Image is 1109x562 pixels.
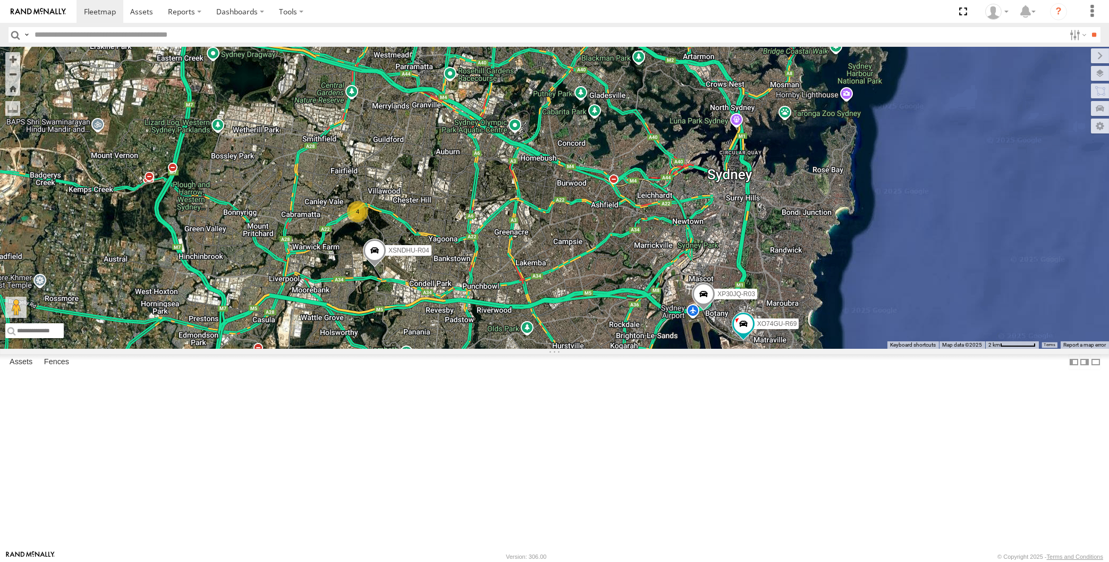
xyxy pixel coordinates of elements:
span: Map data ©2025 [942,342,982,348]
div: 4 [347,201,368,222]
label: Dock Summary Table to the Left [1069,354,1079,370]
i: ? [1050,3,1067,20]
label: Search Query [22,27,31,43]
button: Zoom out [5,66,20,81]
label: Fences [39,355,74,370]
div: © Copyright 2025 - [997,553,1103,560]
label: Assets [4,355,38,370]
button: Map Scale: 2 km per 63 pixels [985,341,1039,349]
img: rand-logo.svg [11,8,66,15]
a: Terms and Conditions [1047,553,1103,560]
label: Measure [5,101,20,116]
span: 2 km [988,342,1000,348]
a: Visit our Website [6,551,55,562]
button: Keyboard shortcuts [890,341,936,349]
label: Hide Summary Table [1090,354,1101,370]
label: Dock Summary Table to the Right [1079,354,1090,370]
span: XP30JQ-R03 [717,291,755,298]
button: Drag Pegman onto the map to open Street View [5,297,27,318]
label: Map Settings [1091,119,1109,133]
button: Zoom Home [5,81,20,96]
div: Version: 306.00 [506,553,546,560]
div: Quang MAC [981,4,1012,20]
a: Terms (opens in new tab) [1044,343,1055,347]
span: XSNDHU-R04 [388,247,429,255]
button: Zoom in [5,52,20,66]
span: XO74GU-R69 [757,321,797,328]
label: Search Filter Options [1065,27,1088,43]
a: Report a map error [1063,342,1106,348]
